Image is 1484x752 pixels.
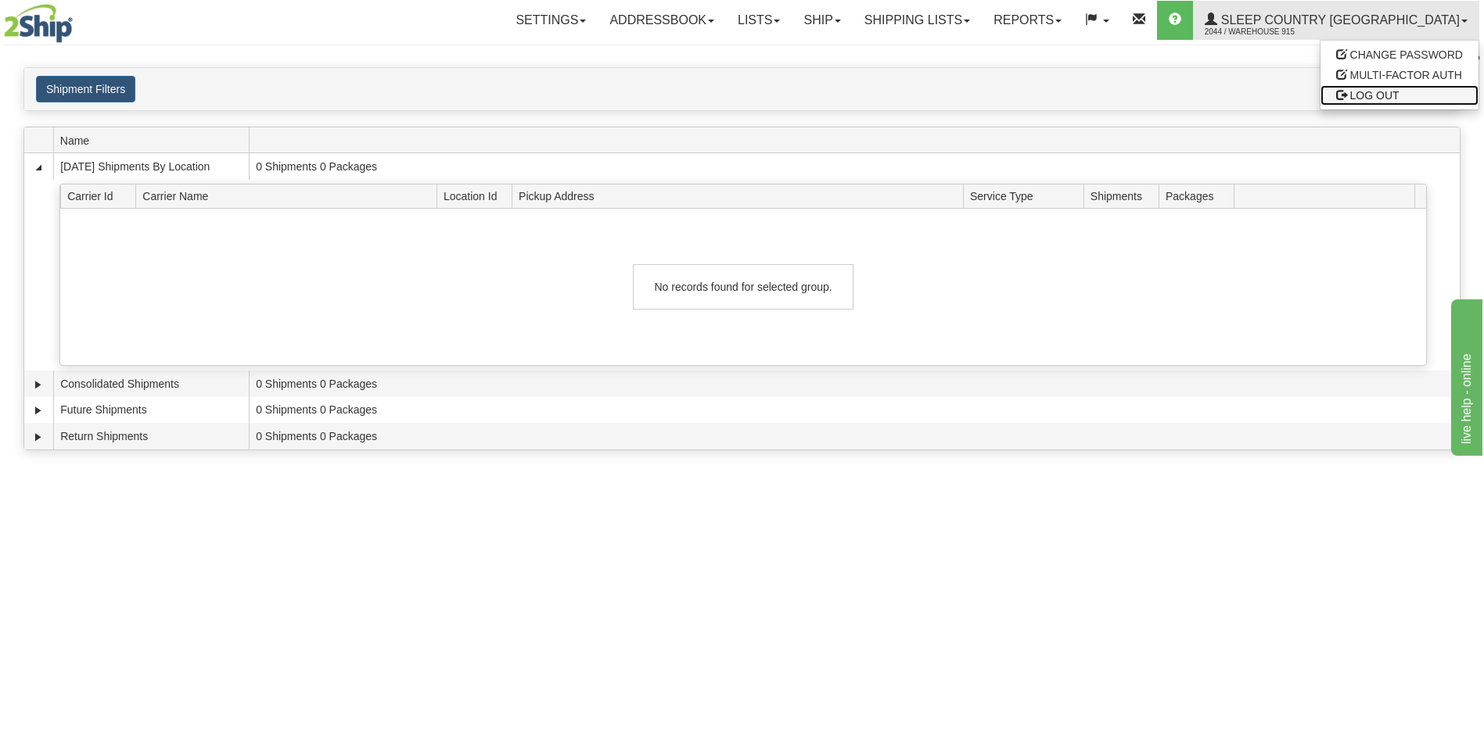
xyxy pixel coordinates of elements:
[249,371,1460,397] td: 0 Shipments 0 Packages
[249,423,1460,449] td: 0 Shipments 0 Packages
[31,403,46,418] a: Expand
[1350,48,1463,61] span: CHANGE PASSWORD
[60,128,249,152] span: Name
[67,184,136,208] span: Carrier Id
[598,1,726,40] a: Addressbook
[1205,24,1322,40] span: 2044 / Warehouse 915
[36,76,135,102] button: Shipment Filters
[504,1,598,40] a: Settings
[1321,45,1479,65] a: CHANGE PASSWORD
[142,184,437,208] span: Carrier Name
[1166,184,1234,208] span: Packages
[12,9,145,28] div: live help - online
[53,371,249,397] td: Consolidated Shipments
[1193,1,1479,40] a: Sleep Country [GEOGRAPHIC_DATA] 2044 / Warehouse 915
[31,159,46,175] a: Collapse
[1448,296,1482,456] iframe: chat widget
[444,184,512,208] span: Location Id
[31,429,46,445] a: Expand
[249,153,1460,180] td: 0 Shipments 0 Packages
[53,397,249,424] td: Future Shipments
[1217,13,1460,27] span: Sleep Country [GEOGRAPHIC_DATA]
[982,1,1073,40] a: Reports
[4,53,1480,66] div: Support: 1 - 855 - 55 - 2SHIP
[53,423,249,449] td: Return Shipments
[31,377,46,392] a: Expand
[1091,184,1159,208] span: Shipments
[792,1,852,40] a: Ship
[970,184,1083,208] span: Service Type
[1321,85,1479,106] a: LOG OUT
[853,1,982,40] a: Shipping lists
[1321,65,1479,85] a: MULTI-FACTOR AUTH
[4,4,73,43] img: logo2044.jpg
[1350,69,1462,81] span: MULTI-FACTOR AUTH
[1350,89,1400,102] span: LOG OUT
[726,1,792,40] a: Lists
[519,184,963,208] span: Pickup Address
[633,264,853,310] div: No records found for selected group.
[53,153,249,180] td: [DATE] Shipments By Location
[249,397,1460,424] td: 0 Shipments 0 Packages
